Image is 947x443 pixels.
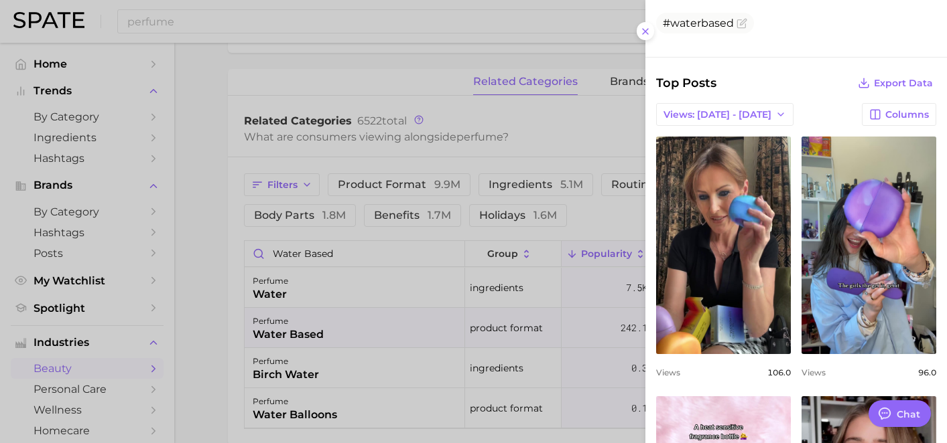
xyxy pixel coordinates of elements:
[656,103,794,126] button: Views: [DATE] - [DATE]
[874,78,933,89] span: Export Data
[656,367,680,377] span: Views
[664,109,771,120] span: Views: [DATE] - [DATE]
[767,367,791,377] span: 106.0
[737,18,747,29] button: Flag as miscategorized or irrelevant
[855,74,936,92] button: Export Data
[862,103,936,126] button: Columns
[663,17,734,29] span: #waterbased
[802,367,826,377] span: Views
[885,109,929,120] span: Columns
[918,367,936,377] span: 96.0
[656,74,716,92] span: Top Posts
